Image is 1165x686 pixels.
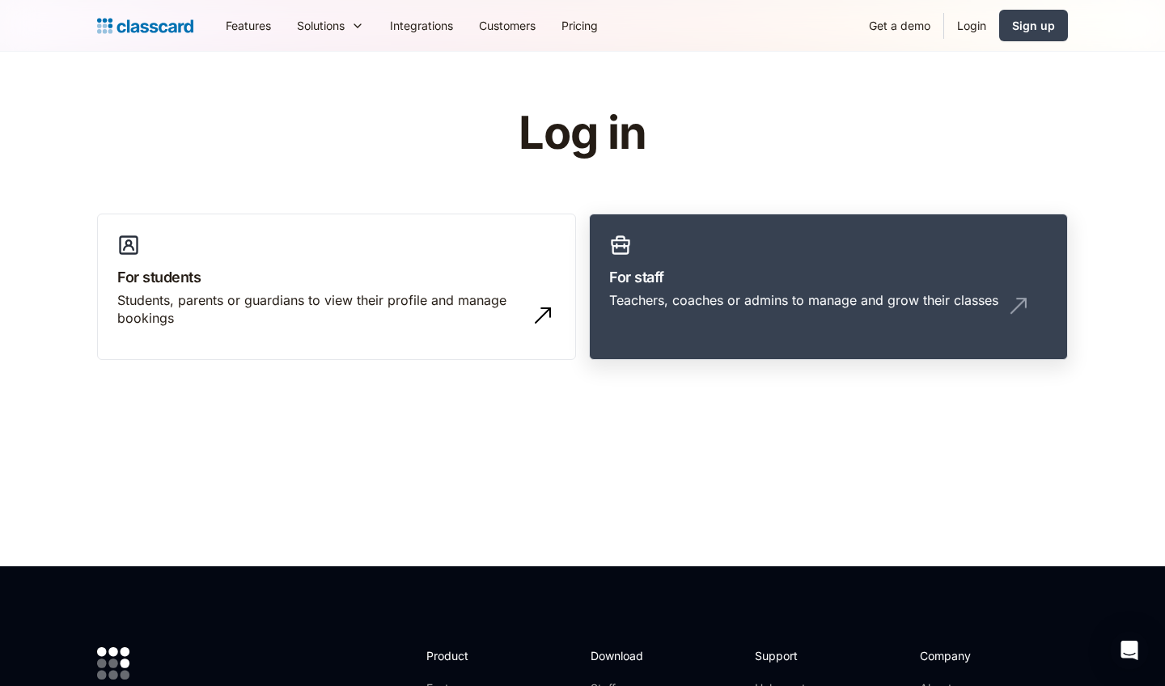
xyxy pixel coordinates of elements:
[609,266,1048,288] h3: For staff
[999,10,1068,41] a: Sign up
[920,647,1027,664] h2: Company
[609,291,998,309] div: Teachers, coaches or admins to manage and grow their classes
[97,214,576,361] a: For studentsStudents, parents or guardians to view their profile and manage bookings
[466,7,549,44] a: Customers
[213,7,284,44] a: Features
[326,108,840,159] h1: Log in
[117,291,523,328] div: Students, parents or guardians to view their profile and manage bookings
[297,17,345,34] div: Solutions
[856,7,943,44] a: Get a demo
[755,647,820,664] h2: Support
[589,214,1068,361] a: For staffTeachers, coaches or admins to manage and grow their classes
[377,7,466,44] a: Integrations
[944,7,999,44] a: Login
[1012,17,1055,34] div: Sign up
[284,7,377,44] div: Solutions
[426,647,513,664] h2: Product
[1110,631,1149,670] div: Open Intercom Messenger
[549,7,611,44] a: Pricing
[591,647,657,664] h2: Download
[97,15,193,37] a: home
[117,266,556,288] h3: For students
